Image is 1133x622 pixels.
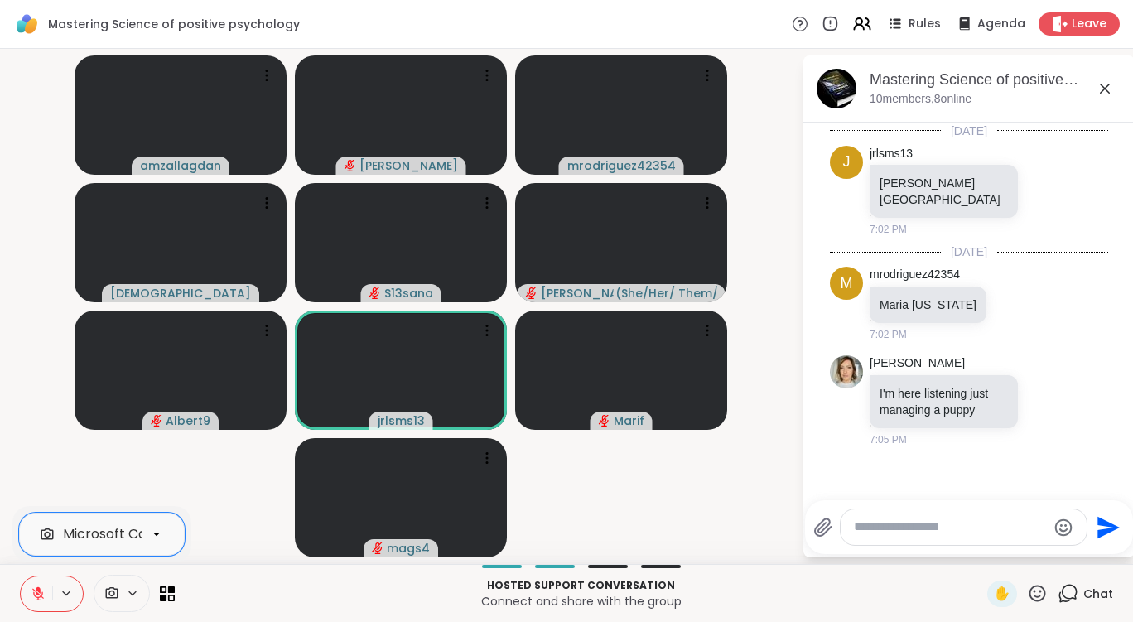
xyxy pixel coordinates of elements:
[151,415,162,427] span: audio-muted
[378,412,425,429] span: jrlsms13
[614,412,644,429] span: Marif
[830,355,863,388] img: https://sharewell-space-live.sfo3.digitaloceanspaces.com/user-generated/9c859989-5879-4ef0-96bf-1...
[909,16,941,32] span: Rules
[870,91,971,108] p: 10 members, 8 online
[880,297,976,313] p: Maria [US_STATE]
[110,285,251,301] span: [DEMOGRAPHIC_DATA]
[817,69,856,108] img: Mastering Science of positive psychology, Oct 12
[166,412,210,429] span: Albert9
[541,285,614,301] span: [PERSON_NAME]
[941,123,997,139] span: [DATE]
[843,151,851,173] span: j
[870,267,960,283] a: mrodriguez42354
[359,157,458,174] span: [PERSON_NAME]
[841,272,853,295] span: m
[48,16,300,32] span: Mastering Science of positive psychology
[567,157,676,174] span: mrodriguez42354
[880,385,1008,418] p: I'm here listening just managing a puppy
[369,287,381,299] span: audio-muted
[1083,586,1113,602] span: Chat
[185,578,977,593] p: Hosted support conversation
[977,16,1025,32] span: Agenda
[140,157,221,174] span: amzallagdan
[1072,16,1106,32] span: Leave
[599,415,610,427] span: audio-muted
[994,584,1010,604] span: ✋
[345,160,356,171] span: audio-muted
[615,285,717,301] span: ( She/Her/ Them/They )
[870,432,907,447] span: 7:05 PM
[185,593,977,610] p: Connect and share with the group
[384,285,433,301] span: S13sana
[1087,509,1125,546] button: Send
[854,518,1047,536] textarea: Type your message
[870,327,907,342] span: 7:02 PM
[870,222,907,237] span: 7:02 PM
[63,524,221,544] div: Microsoft Camera Front
[870,70,1121,90] div: Mastering Science of positive psychology, [DATE]
[941,243,997,260] span: [DATE]
[1053,518,1073,538] button: Emoji picker
[870,146,913,162] a: jrlsms13
[526,287,538,299] span: audio-muted
[870,355,965,372] a: [PERSON_NAME]
[372,542,383,554] span: audio-muted
[13,10,41,38] img: ShareWell Logomark
[880,175,1008,208] p: [PERSON_NAME][GEOGRAPHIC_DATA]
[387,540,430,557] span: mags4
